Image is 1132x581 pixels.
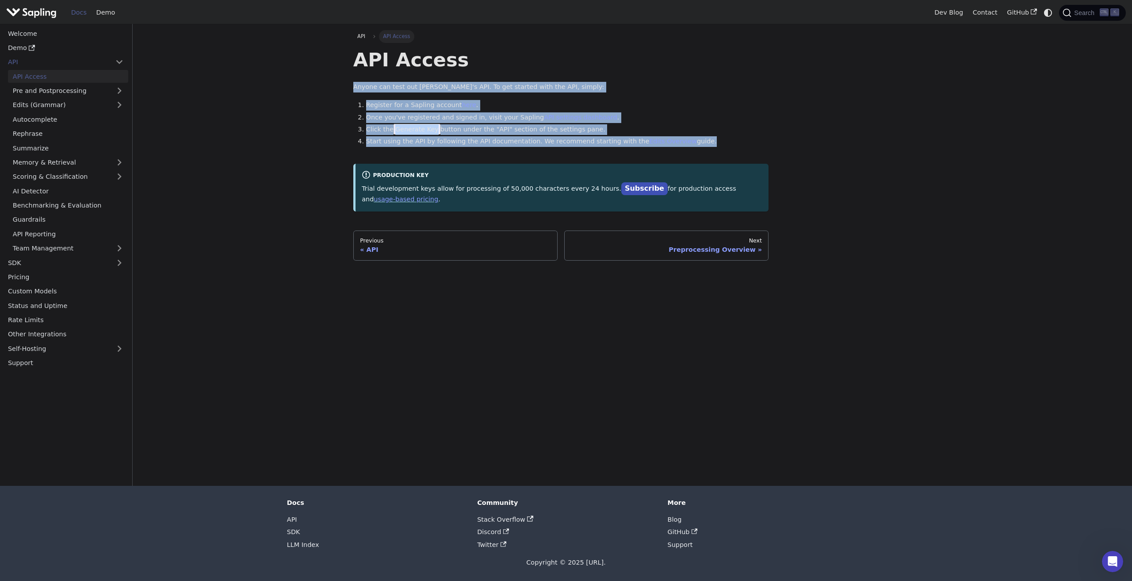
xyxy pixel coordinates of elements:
[287,499,465,507] div: Docs
[1071,9,1100,16] span: Search
[353,82,769,92] p: Anyone can test out [PERSON_NAME]'s API. To get started with the API, simply:
[374,196,438,203] a: usage-based pricing
[366,124,769,135] li: Click the button under the "API" section of the settings pane.
[1059,5,1125,21] button: Search (Ctrl+K)
[6,6,60,19] a: Sapling.ai
[287,541,319,548] a: LLM Index
[8,142,128,154] a: Summarize
[3,342,128,355] a: Self-Hosting
[353,30,769,42] nav: Breadcrumbs
[571,237,762,244] div: Next
[1110,8,1119,16] kbd: K
[477,499,655,507] div: Community
[366,112,769,123] li: Once you've registered and signed in, visit your Sapling .
[366,100,769,111] li: Register for a Sapling account .
[360,237,551,244] div: Previous
[287,558,845,568] div: Copyright © 2025 [URL].
[8,113,128,126] a: Autocomplete
[477,528,509,535] a: Discord
[8,127,128,140] a: Rephrase
[3,27,128,40] a: Welcome
[3,357,128,369] a: Support
[477,516,533,523] a: Stack Overflow
[929,6,968,19] a: Dev Blog
[544,114,617,121] a: API settings dashboard
[8,213,128,226] a: Guardrails
[287,528,300,535] a: SDK
[3,299,128,312] a: Status and Uptime
[394,124,440,135] span: Generate Key
[353,231,769,261] nav: Docs pages
[477,541,506,548] a: Twitter
[3,314,128,327] a: Rate Limits
[366,136,769,147] li: Start using the API by following the API documentation. We recommend starting with the guide.
[1002,6,1041,19] a: GitHub
[8,85,128,97] a: Pre and Postprocessing
[8,156,128,169] a: Memory & Retrieval
[353,48,769,72] h1: API Access
[3,271,128,284] a: Pricing
[357,33,365,39] span: API
[92,6,120,19] a: Demo
[111,256,128,269] button: Expand sidebar category 'SDK'
[3,256,111,269] a: SDK
[649,138,697,145] a: Edits Overview
[968,6,1002,19] a: Contact
[360,246,551,254] div: API
[362,183,762,205] p: Trial development keys allow for processing of 50,000 characters every 24 hours. for production a...
[287,516,297,523] a: API
[379,30,414,42] span: API Access
[571,246,762,254] div: Preprocessing Overview
[362,170,762,181] div: Production Key
[668,499,845,507] div: More
[8,99,128,112] a: Edits (Grammar)
[668,528,698,535] a: GitHub
[462,101,476,108] a: here
[8,70,128,83] a: API Access
[668,516,682,523] a: Blog
[353,231,558,261] a: PreviousAPI
[111,56,128,69] button: Collapse sidebar category 'API'
[66,6,92,19] a: Docs
[1102,551,1123,572] iframe: Intercom live chat
[668,541,693,548] a: Support
[3,328,128,341] a: Other Integrations
[353,30,370,42] a: API
[8,170,128,183] a: Scoring & Classification
[3,42,128,54] a: Demo
[6,6,57,19] img: Sapling.ai
[8,227,128,240] a: API Reporting
[1042,6,1055,19] button: Switch between dark and light mode (currently system mode)
[8,199,128,212] a: Benchmarking & Evaluation
[621,182,668,195] a: Subscribe
[3,56,111,69] a: API
[8,185,128,197] a: AI Detector
[8,242,128,255] a: Team Management
[564,231,769,261] a: NextPreprocessing Overview
[3,285,128,298] a: Custom Models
